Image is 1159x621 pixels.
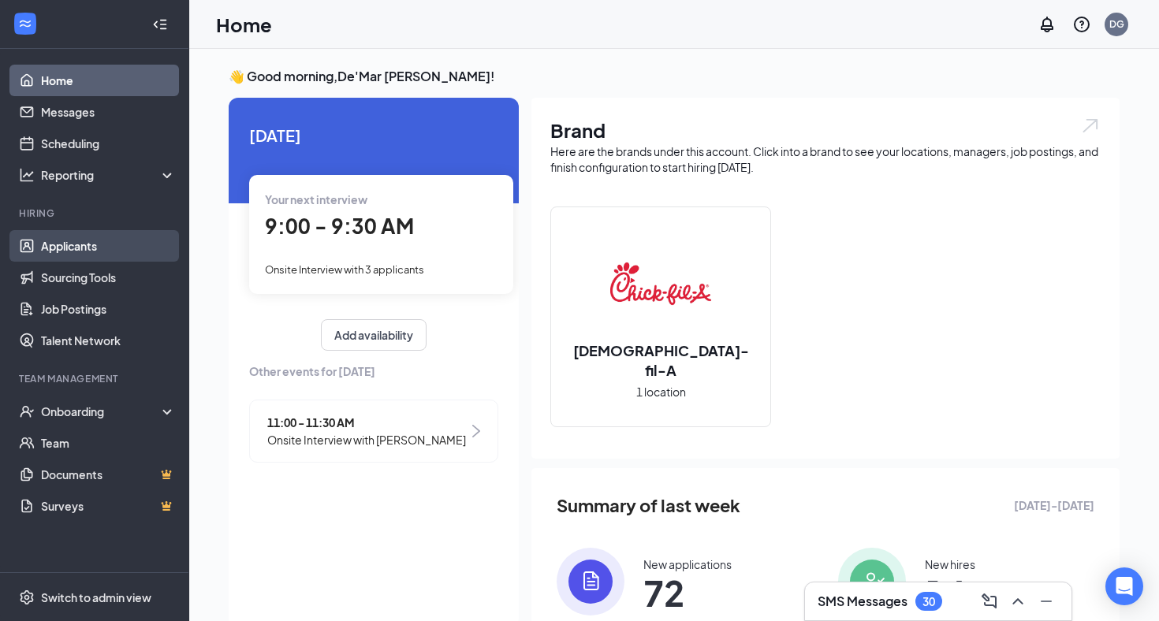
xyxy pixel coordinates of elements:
[1072,15,1091,34] svg: QuestionInfo
[41,325,176,356] a: Talent Network
[1109,17,1124,31] div: DG
[17,16,33,32] svg: WorkstreamLogo
[41,262,176,293] a: Sourcing Tools
[249,123,498,147] span: [DATE]
[557,548,624,615] img: icon
[19,372,173,385] div: Team Management
[925,578,975,607] span: 14
[267,414,466,431] span: 11:00 - 11:30 AM
[550,143,1101,175] div: Here are the brands under this account. Click into a brand to see your locations, managers, job p...
[19,403,35,419] svg: UserCheck
[41,427,176,459] a: Team
[41,490,176,522] a: SurveysCrown
[1014,496,1094,514] span: [DATE] - [DATE]
[41,459,176,490] a: DocumentsCrown
[19,589,35,605] svg: Settings
[922,595,935,608] div: 30
[265,263,424,276] span: Onsite Interview with 3 applicants
[643,556,732,572] div: New applications
[19,206,173,220] div: Hiring
[610,233,711,334] img: Chick-fil-A
[229,68,1120,85] h3: 👋 Good morning, De'Mar [PERSON_NAME] !
[977,589,1002,614] button: ComposeMessage
[265,192,367,206] span: Your next interview
[1008,592,1027,611] svg: ChevronUp
[265,213,414,239] span: 9:00 - 9:30 AM
[925,556,975,572] div: New hires
[216,11,272,38] h1: Home
[818,593,907,610] h3: SMS Messages
[1080,117,1101,135] img: open.6027fd2a22e1237b5b06.svg
[550,117,1101,143] h1: Brand
[41,65,176,96] a: Home
[41,589,151,605] div: Switch to admin view
[1105,567,1143,605] div: Open Intercom Messenger
[551,340,770,380] h2: [DEMOGRAPHIC_DATA]-fil-A
[41,293,176,325] a: Job Postings
[41,167,177,183] div: Reporting
[321,319,427,351] button: Add availability
[249,363,498,380] span: Other events for [DATE]
[152,17,168,32] svg: Collapse
[41,403,162,419] div: Onboarding
[19,167,35,183] svg: Analysis
[838,548,906,615] img: icon
[1005,589,1030,614] button: ChevronUp
[1038,15,1057,34] svg: Notifications
[1034,589,1059,614] button: Minimize
[643,578,732,607] span: 72
[980,592,999,611] svg: ComposeMessage
[267,431,466,448] span: Onsite Interview with [PERSON_NAME]
[636,383,686,400] span: 1 location
[41,96,176,128] a: Messages
[41,128,176,159] a: Scheduling
[1037,592,1056,611] svg: Minimize
[41,230,176,262] a: Applicants
[557,492,740,519] span: Summary of last week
